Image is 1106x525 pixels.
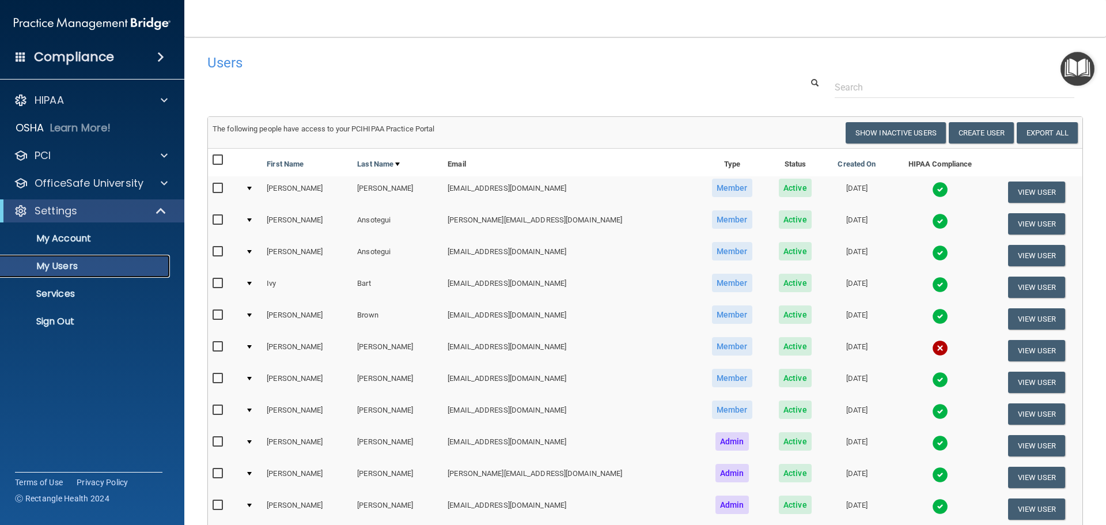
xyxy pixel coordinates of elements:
img: tick.e7d51cea.svg [932,498,948,515]
button: View User [1008,340,1065,361]
th: Email [443,149,698,176]
span: Member [712,242,752,260]
td: Brown [353,303,443,335]
td: [EMAIL_ADDRESS][DOMAIN_NAME] [443,240,698,271]
img: tick.e7d51cea.svg [932,245,948,261]
td: [PERSON_NAME] [353,430,443,462]
img: tick.e7d51cea.svg [932,372,948,388]
td: [PERSON_NAME][EMAIL_ADDRESS][DOMAIN_NAME] [443,462,698,493]
img: tick.e7d51cea.svg [932,277,948,293]
td: [EMAIL_ADDRESS][DOMAIN_NAME] [443,335,698,367]
span: Active [779,464,812,482]
td: [PERSON_NAME] [353,462,443,493]
td: [EMAIL_ADDRESS][DOMAIN_NAME] [443,493,698,525]
p: Services [7,288,165,300]
img: tick.e7d51cea.svg [932,435,948,451]
p: Settings [35,204,77,218]
img: tick.e7d51cea.svg [932,308,948,324]
td: [PERSON_NAME] [262,240,353,271]
p: PCI [35,149,51,163]
td: [PERSON_NAME][EMAIL_ADDRESS][DOMAIN_NAME] [443,208,698,240]
td: [PERSON_NAME] [262,176,353,208]
input: Search [835,77,1074,98]
span: Active [779,210,812,229]
td: Ivy [262,271,353,303]
p: Learn More! [50,121,111,135]
span: Active [779,401,812,419]
h4: Compliance [34,49,114,65]
p: My Users [7,260,165,272]
p: Sign Out [7,316,165,327]
img: PMB logo [14,12,171,35]
td: [PERSON_NAME] [353,176,443,208]
span: Member [712,179,752,197]
td: [PERSON_NAME] [262,493,353,525]
span: Admin [715,496,749,514]
td: [PERSON_NAME] [353,367,443,398]
span: Member [712,274,752,292]
td: [EMAIL_ADDRESS][DOMAIN_NAME] [443,271,698,303]
span: Active [779,179,812,197]
span: Active [779,496,812,514]
button: View User [1008,403,1065,425]
button: Create User [949,122,1014,143]
img: cross.ca9f0e7f.svg [932,340,948,356]
span: Member [712,305,752,324]
span: The following people have access to your PCIHIPAA Practice Portal [213,124,435,133]
td: [PERSON_NAME] [262,462,353,493]
td: [PERSON_NAME] [353,493,443,525]
p: OfficeSafe University [35,176,143,190]
a: Created On [838,157,876,171]
td: [DATE] [824,367,890,398]
td: [DATE] [824,462,890,493]
td: [EMAIL_ADDRESS][DOMAIN_NAME] [443,176,698,208]
td: [EMAIL_ADDRESS][DOMAIN_NAME] [443,303,698,335]
a: Terms of Use [15,477,63,488]
td: [DATE] [824,430,890,462]
a: OfficeSafe University [14,176,168,190]
button: View User [1008,277,1065,298]
button: View User [1008,498,1065,520]
td: [DATE] [824,493,890,525]
td: [EMAIL_ADDRESS][DOMAIN_NAME] [443,398,698,430]
td: [DATE] [824,208,890,240]
td: [DATE] [824,335,890,367]
td: [PERSON_NAME] [353,335,443,367]
p: My Account [7,233,165,244]
td: [DATE] [824,176,890,208]
a: PCI [14,149,168,163]
td: [EMAIL_ADDRESS][DOMAIN_NAME] [443,367,698,398]
td: [PERSON_NAME] [262,208,353,240]
a: Export All [1017,122,1078,143]
span: Admin [715,432,749,451]
td: [PERSON_NAME] [262,303,353,335]
a: First Name [267,157,304,171]
span: Admin [715,464,749,482]
span: Active [779,242,812,260]
th: HIPAA Compliance [889,149,990,176]
td: Bart [353,271,443,303]
td: [PERSON_NAME] [262,398,353,430]
span: Active [779,274,812,292]
span: Active [779,337,812,356]
span: Active [779,305,812,324]
td: [DATE] [824,271,890,303]
td: [EMAIL_ADDRESS][DOMAIN_NAME] [443,430,698,462]
button: View User [1008,245,1065,266]
th: Type [698,149,766,176]
span: Member [712,369,752,387]
span: Ⓒ Rectangle Health 2024 [15,493,109,504]
span: Member [712,401,752,419]
span: Active [779,432,812,451]
img: tick.e7d51cea.svg [932,182,948,198]
td: [PERSON_NAME] [353,398,443,430]
td: [DATE] [824,303,890,335]
span: Member [712,210,752,229]
td: [DATE] [824,240,890,271]
button: View User [1008,372,1065,393]
td: [PERSON_NAME] [262,430,353,462]
a: Privacy Policy [77,477,128,488]
td: [DATE] [824,398,890,430]
button: View User [1008,435,1065,456]
button: View User [1008,182,1065,203]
